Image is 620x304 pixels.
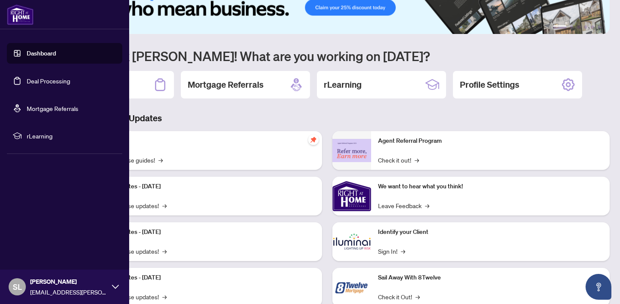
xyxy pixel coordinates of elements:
[324,79,362,91] h2: rLearning
[584,25,587,29] button: 4
[162,292,167,301] span: →
[591,25,594,29] button: 5
[30,277,108,286] span: [PERSON_NAME]
[401,246,405,256] span: →
[162,246,167,256] span: →
[460,79,519,91] h2: Profile Settings
[90,182,315,191] p: Platform Updates - [DATE]
[598,25,601,29] button: 6
[27,104,78,112] a: Mortgage Referrals
[415,155,419,165] span: →
[570,25,573,29] button: 2
[332,222,371,261] img: Identify your Client
[90,136,315,146] p: Self-Help
[378,292,420,301] a: Check it Out!→
[7,4,34,25] img: logo
[425,201,429,210] span: →
[27,49,56,57] a: Dashboard
[378,227,603,237] p: Identify your Client
[188,79,263,91] h2: Mortgage Referrals
[90,273,315,283] p: Platform Updates - [DATE]
[162,201,167,210] span: →
[378,201,429,210] a: Leave Feedback→
[27,77,70,85] a: Deal Processing
[45,112,610,124] h3: Brokerage & Industry Updates
[13,281,22,293] span: SL
[332,177,371,215] img: We want to hear what you think!
[308,135,319,145] span: pushpin
[586,274,611,300] button: Open asap
[577,25,580,29] button: 3
[158,155,163,165] span: →
[90,227,315,237] p: Platform Updates - [DATE]
[553,25,567,29] button: 1
[378,155,419,165] a: Check it out!→
[45,48,610,64] h1: Welcome back [PERSON_NAME]! What are you working on [DATE]?
[378,273,603,283] p: Sail Away With 8Twelve
[378,246,405,256] a: Sign In!→
[332,139,371,163] img: Agent Referral Program
[27,131,116,141] span: rLearning
[30,287,108,297] span: [EMAIL_ADDRESS][PERSON_NAME][DOMAIN_NAME]
[415,292,420,301] span: →
[378,182,603,191] p: We want to hear what you think!
[378,136,603,146] p: Agent Referral Program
